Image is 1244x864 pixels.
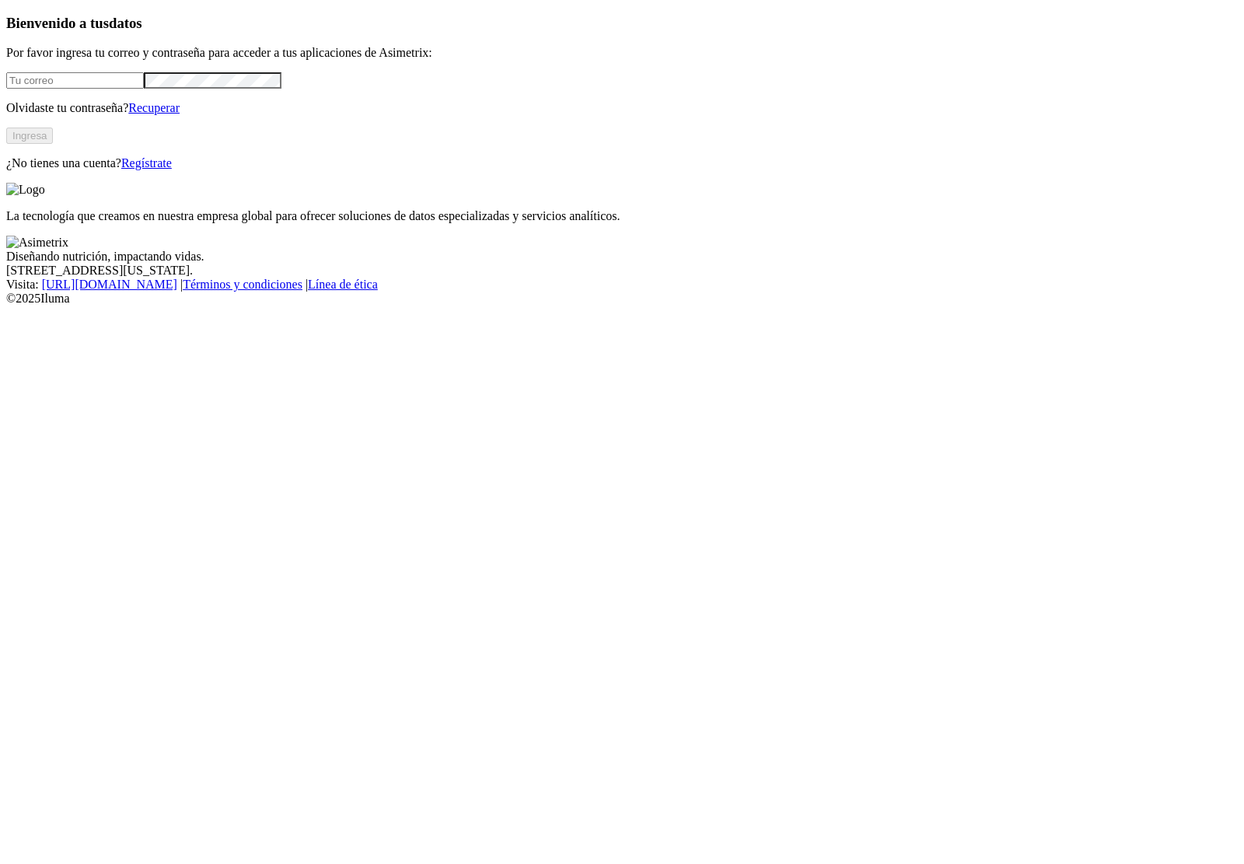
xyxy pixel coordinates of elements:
[6,236,68,250] img: Asimetrix
[6,72,144,89] input: Tu correo
[6,183,45,197] img: Logo
[42,278,177,291] a: [URL][DOMAIN_NAME]
[6,128,53,144] button: Ingresa
[109,15,142,31] span: datos
[6,278,1238,292] div: Visita : | |
[6,101,1238,115] p: Olvidaste tu contraseña?
[6,292,1238,306] div: © 2025 Iluma
[6,156,1238,170] p: ¿No tienes una cuenta?
[121,156,172,170] a: Regístrate
[6,264,1238,278] div: [STREET_ADDRESS][US_STATE].
[6,46,1238,60] p: Por favor ingresa tu correo y contraseña para acceder a tus aplicaciones de Asimetrix:
[308,278,378,291] a: Línea de ética
[128,101,180,114] a: Recuperar
[6,250,1238,264] div: Diseñando nutrición, impactando vidas.
[183,278,302,291] a: Términos y condiciones
[6,15,1238,32] h3: Bienvenido a tus
[6,209,1238,223] p: La tecnología que creamos en nuestra empresa global para ofrecer soluciones de datos especializad...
